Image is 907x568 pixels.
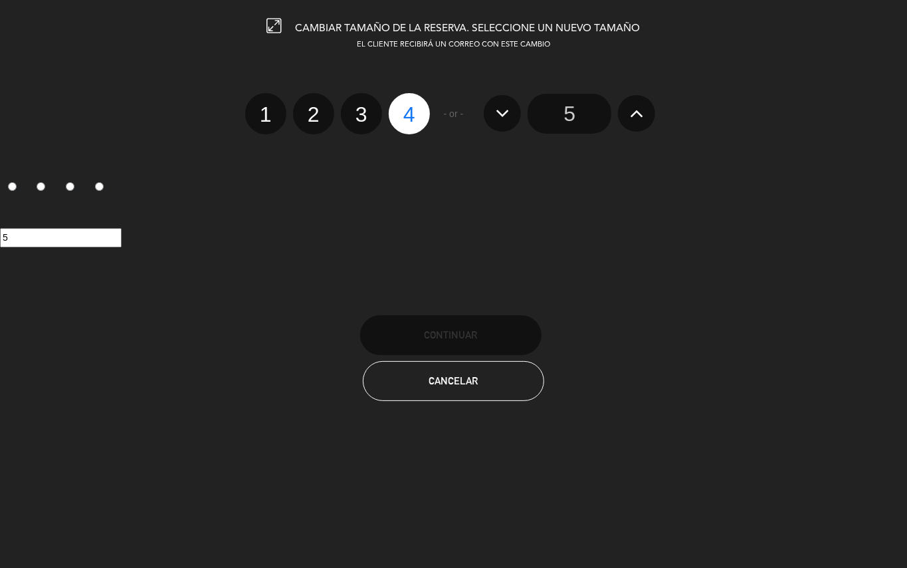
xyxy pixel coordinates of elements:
[363,361,544,401] button: Cancelar
[87,176,116,199] label: 4
[424,329,477,341] span: Continuar
[357,41,550,49] span: EL CLIENTE RECIBIRÁ UN CORREO CON ESTE CAMBIO
[58,176,88,199] label: 3
[293,93,334,134] label: 2
[8,182,17,191] input: 1
[37,182,45,191] input: 2
[360,315,542,355] button: Continuar
[245,93,286,134] label: 1
[95,182,104,191] input: 4
[444,106,464,122] span: - or -
[296,23,641,34] span: CAMBIAR TAMAÑO DE LA RESERVA. SELECCIONE UN NUEVO TAMAÑO
[341,93,382,134] label: 3
[29,176,58,199] label: 2
[66,182,74,191] input: 3
[429,375,478,386] span: Cancelar
[389,93,430,134] label: 4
